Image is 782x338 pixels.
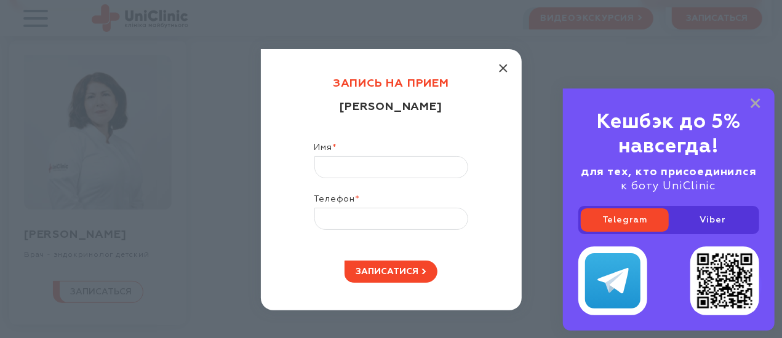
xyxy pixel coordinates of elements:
[289,77,494,100] div: Запись на прием
[578,165,759,194] div: к боту UniClinic
[314,142,468,156] label: Имя
[314,194,468,208] label: Телефон
[356,267,418,276] span: записатися
[289,100,494,142] div: [PERSON_NAME]
[581,167,757,178] b: для тех, кто присоединился
[581,208,669,232] a: Telegram
[578,110,759,159] div: Кешбэк до 5% навсегда!
[345,261,437,283] button: записатися
[669,208,757,232] a: Viber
